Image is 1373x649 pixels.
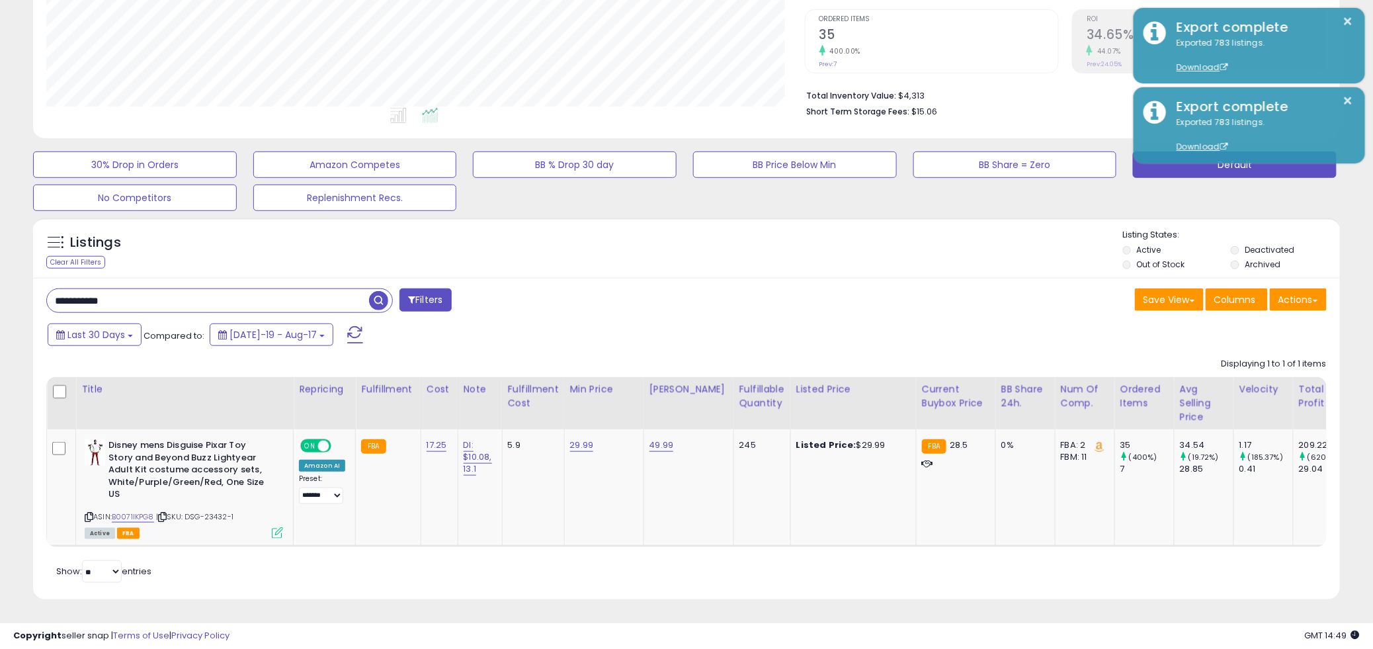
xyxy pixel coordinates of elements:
[825,46,861,56] small: 400.00%
[1180,439,1233,451] div: 34.54
[508,382,559,410] div: Fulfillment Cost
[67,328,125,341] span: Last 30 Days
[508,439,554,451] div: 5.9
[1177,62,1228,73] a: Download
[913,151,1117,178] button: BB Share = Zero
[1299,463,1352,475] div: 29.04
[1093,46,1121,56] small: 44.07%
[1167,97,1355,116] div: Export complete
[117,528,140,539] span: FBA
[1245,244,1294,255] label: Deactivated
[144,329,204,342] span: Compared to:
[361,439,386,454] small: FBA
[796,439,856,451] b: Listed Price:
[1239,463,1293,475] div: 0.41
[85,439,105,466] img: 41dTGWG49oL._SL40_.jpg
[108,439,269,504] b: Disney mens Disguise Pixar Toy Story and Beyond Buzz Lightyear Adult Kit costume accessory sets, ...
[464,382,497,396] div: Note
[56,565,151,578] span: Show: entries
[1270,288,1327,311] button: Actions
[1305,629,1360,642] span: 2025-09-17 14:49 GMT
[253,185,457,211] button: Replenishment Recs.
[399,288,451,312] button: Filters
[649,439,674,452] a: 49.99
[427,382,452,396] div: Cost
[156,511,233,522] span: | SKU: DSG-23432-1
[1123,229,1341,241] p: Listing States:
[1206,288,1268,311] button: Columns
[739,382,785,410] div: Fulfillable Quantity
[819,27,1059,45] h2: 35
[427,439,447,452] a: 17.25
[1239,382,1288,396] div: Velocity
[13,629,62,642] strong: Copyright
[1299,439,1352,451] div: 209.22
[807,106,910,117] b: Short Term Storage Fees:
[299,382,350,396] div: Repricing
[85,528,115,539] span: All listings currently available for purchase on Amazon
[1135,288,1204,311] button: Save View
[807,87,1317,103] li: $4,313
[46,256,105,269] div: Clear All Filters
[13,630,229,642] div: seller snap | |
[1180,463,1233,475] div: 28.85
[85,439,283,537] div: ASIN:
[1001,382,1050,410] div: BB Share 24h.
[33,185,237,211] button: No Competitors
[922,439,946,454] small: FBA
[1136,244,1161,255] label: Active
[464,439,492,476] a: DI: $10.08, 13.1
[1343,93,1354,109] button: ×
[649,382,728,396] div: [PERSON_NAME]
[229,328,317,341] span: [DATE]-19 - Aug-17
[1061,439,1104,451] div: FBA: 2
[819,16,1059,23] span: Ordered Items
[1136,259,1185,270] label: Out of Stock
[796,382,911,396] div: Listed Price
[1001,439,1045,451] div: 0%
[1308,452,1347,462] small: (620.45%)
[1129,452,1157,462] small: (400%)
[1245,259,1280,270] label: Archived
[1087,16,1326,23] span: ROI
[1120,382,1169,410] div: Ordered Items
[693,151,897,178] button: BB Price Below Min
[48,324,142,346] button: Last 30 Days
[210,324,333,346] button: [DATE]-19 - Aug-17
[1222,358,1327,370] div: Displaying 1 to 1 of 1 items
[912,105,938,118] span: $15.06
[329,441,351,452] span: OFF
[1167,18,1355,37] div: Export complete
[112,511,154,523] a: B0071IKPG8
[1061,382,1109,410] div: Num of Comp.
[1061,451,1104,463] div: FBM: 11
[81,382,288,396] div: Title
[1120,463,1174,475] div: 7
[807,90,897,101] b: Total Inventory Value:
[299,460,345,472] div: Amazon AI
[739,439,780,451] div: 245
[950,439,968,451] span: 28.5
[570,439,594,452] a: 29.99
[253,151,457,178] button: Amazon Competes
[113,629,169,642] a: Terms of Use
[299,474,345,504] div: Preset:
[1239,439,1293,451] div: 1.17
[1248,452,1283,462] small: (185.37%)
[1167,116,1355,153] div: Exported 783 listings.
[70,234,121,252] h5: Listings
[819,60,837,68] small: Prev: 7
[1120,439,1174,451] div: 35
[1177,141,1228,152] a: Download
[922,382,990,410] div: Current Buybox Price
[171,629,229,642] a: Privacy Policy
[1343,13,1354,30] button: ×
[1180,382,1228,424] div: Avg Selling Price
[1087,27,1326,45] h2: 34.65%
[570,382,638,396] div: Min Price
[473,151,677,178] button: BB % Drop 30 day
[796,439,906,451] div: $29.99
[1167,37,1355,74] div: Exported 783 listings.
[361,382,415,396] div: Fulfillment
[1133,151,1337,178] button: Default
